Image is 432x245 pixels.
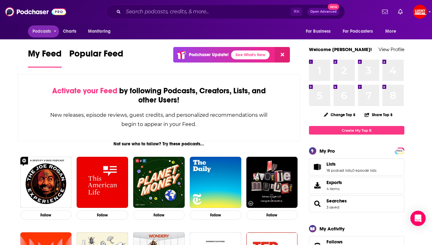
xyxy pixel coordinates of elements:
[88,27,111,36] span: Monitoring
[396,148,403,153] a: PRO
[352,168,376,173] a: 0 episode lists
[5,6,66,18] img: Podchaser - Follow, Share and Rate Podcasts
[396,149,403,153] span: PRO
[311,199,324,208] a: Searches
[339,25,382,37] button: open menu
[310,10,337,13] span: Open Advanced
[77,157,128,208] img: This American Life
[380,6,390,17] a: Show notifications dropdown
[395,6,405,17] a: Show notifications dropdown
[326,168,352,173] a: 18 podcast lists
[231,50,270,59] a: See What's New
[291,8,302,16] span: ⌘ K
[309,195,404,212] span: Searches
[69,48,123,63] span: Popular Feed
[326,205,339,209] a: 3 saved
[246,157,298,208] img: My Favorite Murder with Karen Kilgariff and Georgia Hardstark
[309,126,404,135] a: Create My Top 8
[77,210,128,220] button: Follow
[311,162,324,171] a: Lists
[106,4,345,19] div: Search podcasts, credits, & more...
[307,8,339,16] button: Open AdvancedNew
[133,210,185,220] button: Follow
[190,157,241,208] img: The Daily
[84,25,119,37] button: open menu
[20,157,72,208] img: The Joe Rogan Experience
[306,27,331,36] span: For Business
[326,161,376,167] a: Lists
[246,210,298,220] button: Follow
[28,48,62,63] span: My Feed
[133,157,185,208] img: Planet Money
[190,210,241,220] button: Follow
[326,198,347,204] a: Searches
[326,187,342,191] span: 4 items
[410,211,426,226] div: Open Intercom Messenger
[28,25,59,37] button: open menu
[18,141,300,147] div: Not sure who to follow? Try these podcasts...
[63,27,77,36] span: Charts
[319,226,345,232] div: My Activity
[326,180,342,185] span: Exports
[123,7,291,17] input: Search podcasts, credits, & more...
[381,25,404,37] button: open menu
[413,5,427,19] span: Logged in as annagregory
[413,5,427,19] button: Show profile menu
[385,27,396,36] span: More
[309,177,404,194] a: Exports
[50,110,268,129] div: New releases, episode reviews, guest credits, and personalized recommendations will begin to appe...
[319,148,335,154] div: My Pro
[59,25,80,37] a: Charts
[326,239,343,245] span: Follows
[309,158,404,175] span: Lists
[28,48,62,68] a: My Feed
[50,86,268,105] div: by following Podcasts, Creators, Lists, and other Users!
[20,210,72,220] button: Follow
[320,111,360,119] button: Change Top 8
[309,46,372,52] a: Welcome [PERSON_NAME]!
[326,161,336,167] span: Lists
[379,46,404,52] a: View Profile
[364,109,393,121] button: Share Top 8
[326,239,385,245] a: Follows
[189,52,229,57] p: Podchaser Update!
[413,5,427,19] img: User Profile
[311,181,324,190] span: Exports
[343,27,373,36] span: For Podcasters
[328,4,339,10] span: New
[69,48,123,68] a: Popular Feed
[301,25,339,37] button: open menu
[52,86,117,96] span: Activate your Feed
[32,27,51,36] span: Podcasts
